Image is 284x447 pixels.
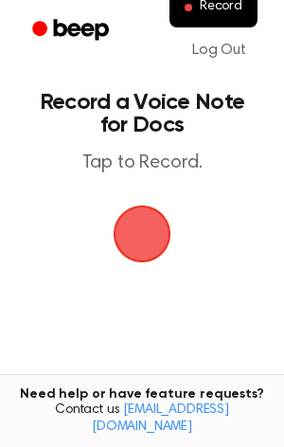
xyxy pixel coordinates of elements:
[34,91,250,136] h1: Record a Voice Note for Docs
[34,152,250,175] p: Tap to Record.
[114,206,170,262] button: Beep Logo
[19,12,126,49] a: Beep
[173,27,265,73] a: Log Out
[11,402,273,436] span: Contact us
[92,403,229,434] a: [EMAIL_ADDRESS][DOMAIN_NAME]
